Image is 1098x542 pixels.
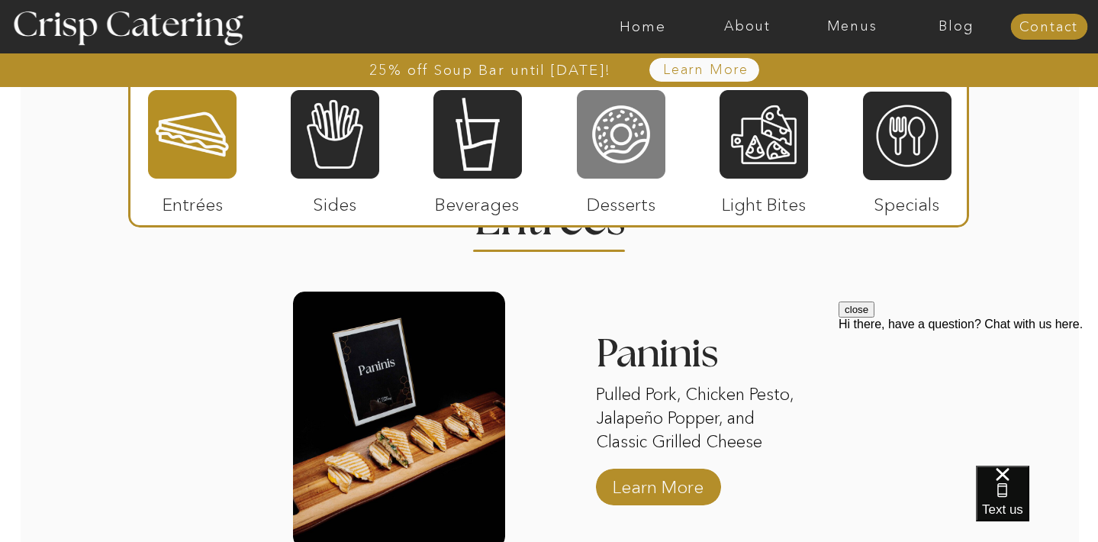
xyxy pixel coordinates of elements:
[1010,20,1087,35] a: Contact
[475,199,624,229] h2: Entrees
[800,19,904,34] a: Menus
[628,63,784,78] a: Learn More
[314,63,666,78] a: 25% off Soup Bar until [DATE]!
[713,179,815,223] p: Light Bites
[607,461,709,505] a: Learn More
[591,19,695,34] a: Home
[596,383,808,457] p: Pulled Pork, Chicken Pesto, Jalapeño Popper, and Classic Grilled Cheese
[695,19,800,34] a: About
[596,334,808,383] h3: Paninis
[976,466,1098,542] iframe: podium webchat widget bubble
[904,19,1009,34] a: Blog
[571,179,672,223] p: Desserts
[284,179,385,223] p: Sides
[839,302,1098,485] iframe: podium webchat widget prompt
[856,179,958,223] p: Specials
[142,179,243,223] p: Entrées
[427,179,528,223] p: Beverages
